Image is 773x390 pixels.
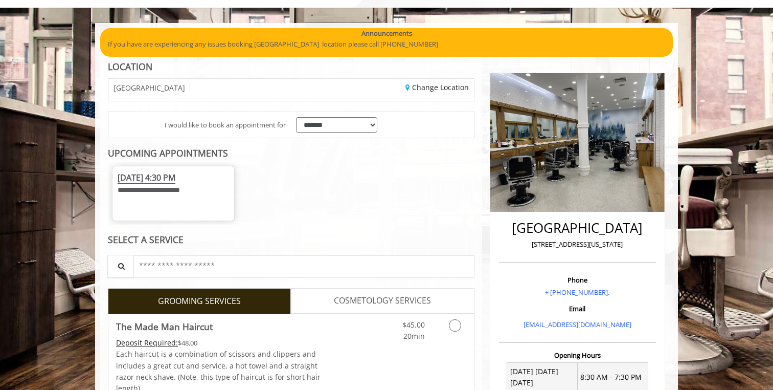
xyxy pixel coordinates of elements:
[545,288,609,297] a: + [PHONE_NUMBER].
[502,305,653,312] h3: Email
[113,84,185,92] span: [GEOGRAPHIC_DATA]
[334,294,431,308] span: COSMETOLOGY SERVICES
[108,60,152,73] b: LOCATION
[403,331,425,341] span: 20min
[402,320,425,330] span: $45.00
[108,39,665,50] p: If you have are experiencing any issues booking [GEOGRAPHIC_DATA] location please call [PHONE_NUM...
[499,352,656,359] h3: Opening Hours
[502,221,653,235] h2: [GEOGRAPHIC_DATA]
[116,337,322,349] div: $48.00
[524,320,631,329] a: [EMAIL_ADDRESS][DOMAIN_NAME]
[405,82,469,92] a: Change Location
[165,120,286,131] span: I would like to book an appointment for
[116,338,178,348] span: This service needs some Advance to be paid before we block your appointment
[118,172,175,184] span: [DATE] 4:30 PM
[108,235,474,245] div: SELECT A SERVICE
[158,295,241,308] span: GROOMING SERVICES
[108,147,228,159] b: UPCOMING APPOINTMENTS
[502,276,653,284] h3: Phone
[107,255,134,278] button: Service Search
[502,239,653,250] p: [STREET_ADDRESS][US_STATE]
[116,319,213,334] b: The Made Man Haircut
[361,28,412,39] b: Announcements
